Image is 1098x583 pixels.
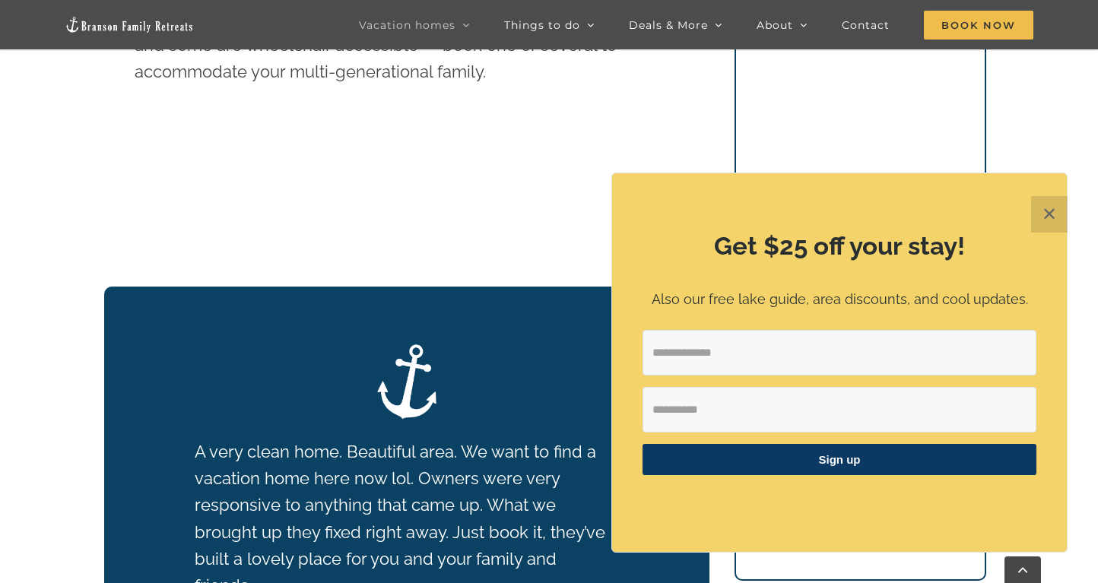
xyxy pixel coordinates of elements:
[65,16,194,33] img: Branson Family Retreats Logo
[504,20,580,30] span: Things to do
[135,116,679,264] iframe: Lakefront - Availability/Property Search Widget
[643,444,1036,475] button: Sign up
[369,344,445,420] img: Branson Family Retreats
[643,229,1036,264] h2: Get $25 off your stay!
[643,387,1036,432] input: First Name
[629,20,708,30] span: Deals & More
[924,11,1033,40] span: Book Now
[643,494,1036,510] p: ​
[842,20,890,30] span: Contact
[643,289,1036,311] p: Also our free lake guide, area discounts, and cool updates.
[1031,196,1068,233] button: Close
[757,20,793,30] span: About
[643,330,1036,375] input: Email Address
[359,20,455,30] span: Vacation homes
